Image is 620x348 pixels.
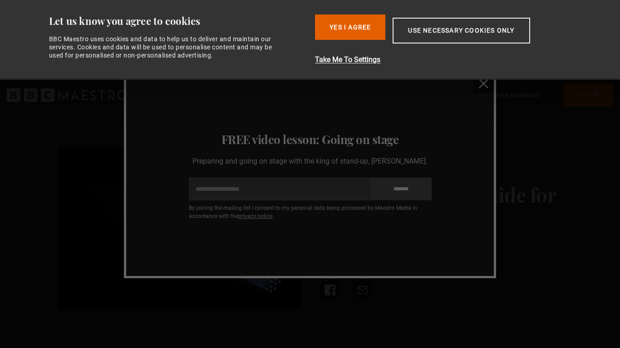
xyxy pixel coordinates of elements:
[393,18,530,43] button: Use necessary cookies only
[137,130,483,149] h3: FREE video lesson: Going on stage
[238,213,272,219] a: privacy notice
[315,54,578,65] button: Take Me To Settings
[49,35,282,60] div: BBC Maestro uses cookies and data to help us to deliver and maintain our services. Cookies and da...
[315,14,385,40] button: Yes I Agree
[189,204,432,220] p: By joining the mailing list I consent to my personal data being processed by Maestro Media in acc...
[49,14,308,28] div: Let us know you agree to cookies
[473,72,494,93] button: close
[189,156,432,167] p: Preparing and going on stage with the king of stand-up, [PERSON_NAME].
